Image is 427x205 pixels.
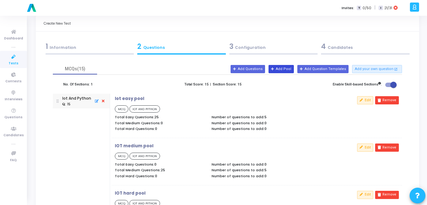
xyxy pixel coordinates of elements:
[210,82,211,86] b: |
[115,127,205,131] p: Total Hard Questions:
[212,121,302,125] p: Number of questions to add:
[212,174,302,178] p: Number of questions to add:
[342,5,354,11] label: Invites:
[63,82,93,87] label: No. Of Sections: 1
[357,6,361,10] span: T
[129,105,160,112] span: IOT AND PYTHON
[44,16,71,31] div: Create New Test
[44,39,136,56] a: 1Information
[62,102,71,107] div: : 15
[375,96,399,104] button: Remove
[25,2,38,14] img: logo
[115,143,153,149] p: IOT medium pool
[321,41,410,52] div: Candidates
[161,120,163,126] span: 0
[62,96,91,101] div: Iot And Python
[379,6,383,10] span: I
[10,158,17,163] span: FAQ
[46,41,134,52] div: Information
[161,167,165,173] span: 25
[115,191,145,196] p: IOT hard pool
[375,191,399,199] button: Remove
[375,143,399,152] button: Remove
[115,168,205,172] p: Total Medium Questions:
[212,115,302,119] p: Number of questions to add:
[129,153,160,160] span: IOT AND PYTHON
[136,39,228,56] a: 2Questions
[374,4,375,11] span: |
[3,133,24,138] span: Candidates
[154,162,157,167] span: 0
[115,174,205,178] p: Total Hard Questions:
[264,162,267,167] span: 0
[46,42,48,51] span: 1
[115,121,205,125] p: Total Medium Questions:
[264,126,267,131] span: 0
[357,96,374,104] button: Edit
[57,94,59,108] img: drag icon
[333,82,382,87] label: Enable Skill-based Sections :
[155,173,157,179] span: 0
[362,5,371,11] span: 0/50
[9,61,18,66] span: Tests
[115,96,144,101] p: Iot easy pool
[394,67,398,71] mat-icon: open_in_new
[154,114,159,120] span: 25
[4,36,23,41] span: Dashboard
[212,162,302,167] p: Number of questions to add:
[115,162,205,167] p: Total Easy Questions:
[212,168,302,172] p: Number of questions to add:
[357,143,374,152] button: Edit
[229,42,233,51] span: 3
[155,126,157,131] span: 0
[321,42,326,51] span: 4
[269,65,294,73] button: Add Pool
[357,191,374,199] button: Edit
[115,105,128,112] span: MCQ
[297,65,349,73] button: Add Question Templates
[57,66,93,72] div: MCQs(15)
[115,153,128,160] span: MCQ
[384,5,392,11] span: 21/31
[227,39,319,56] a: 3Configuration
[5,79,22,84] span: Contests
[264,120,267,126] span: 0
[212,127,302,131] p: Number of questions to add:
[264,173,267,179] span: 0
[264,167,267,173] span: 5
[4,115,22,120] span: Questions
[137,42,141,51] span: 2
[229,41,318,52] div: Configuration
[115,115,205,119] p: Total Easy Questions:
[137,41,226,52] div: Questions
[352,65,402,73] button: Add your own question
[5,97,22,102] span: Interviews
[319,39,412,56] a: 4Candidates
[213,82,241,87] label: Section Score: 15
[184,82,208,87] label: Total Score: 15
[231,65,265,73] button: Add Questions
[264,114,267,120] span: 5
